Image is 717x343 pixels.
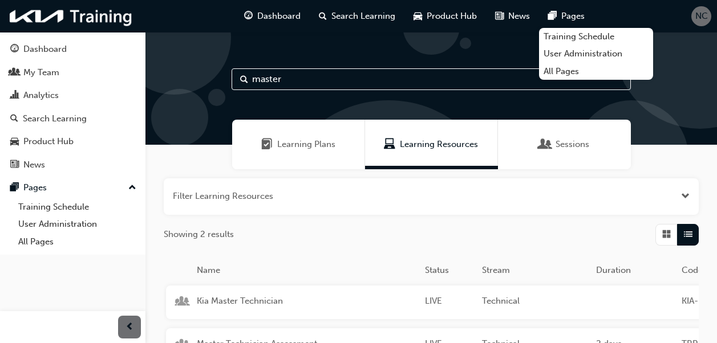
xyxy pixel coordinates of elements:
a: search-iconSearch Learning [310,5,404,28]
div: Search Learning [23,112,87,125]
span: guage-icon [10,44,19,55]
a: All Pages [14,233,141,251]
span: search-icon [10,114,18,124]
a: pages-iconPages [539,5,594,28]
button: Pages [5,177,141,198]
img: kia-training [6,5,137,28]
a: Dashboard [5,39,141,60]
input: Search... [232,68,631,90]
span: learningResourceType_INSTRUCTOR_LED-icon [177,296,188,309]
div: Dashboard [23,43,67,56]
div: Analytics [23,89,59,102]
span: Dashboard [257,10,301,23]
a: SessionsSessions [498,120,631,169]
span: NC [695,10,708,23]
span: Sessions [540,138,551,151]
div: Pages [23,181,47,194]
span: pages-icon [10,183,19,193]
span: news-icon [495,9,504,23]
div: My Team [23,66,59,79]
span: Learning Resources [384,138,395,151]
span: List [684,228,692,241]
a: Training Schedule [539,28,653,46]
div: Product Hub [23,135,74,148]
a: Analytics [5,85,141,106]
span: News [508,10,530,23]
div: Duration [592,264,677,277]
span: Product Hub [427,10,477,23]
a: Learning ResourcesLearning Resources [365,120,498,169]
div: LIVE [420,295,477,310]
span: prev-icon [125,320,134,334]
div: Name [192,264,420,277]
a: My Team [5,62,141,83]
span: guage-icon [244,9,253,23]
div: Stream [477,264,592,277]
button: Open the filter [681,190,690,203]
span: Showing 2 results [164,228,234,241]
span: Pages [561,10,585,23]
a: car-iconProduct Hub [404,5,486,28]
span: up-icon [128,181,136,195]
a: Product Hub [5,131,141,152]
span: car-icon [414,9,422,23]
a: All Pages [539,63,653,80]
a: Learning PlansLearning Plans [232,120,365,169]
div: Status [420,264,477,277]
div: News [23,158,45,171]
a: Training Schedule [14,198,141,216]
span: Grid [662,228,671,241]
span: pages-icon [548,9,557,23]
span: Learning Plans [277,138,335,151]
a: User Administration [14,215,141,233]
span: Kia Master Technician [197,295,416,308]
span: car-icon [10,137,19,147]
a: Search Learning [5,108,141,129]
button: NC [691,6,711,26]
span: chart-icon [10,91,19,101]
span: news-icon [10,160,19,170]
span: Technical [482,295,587,308]
a: news-iconNews [486,5,539,28]
span: Learning Plans [261,138,273,151]
span: Sessions [556,138,589,151]
span: Search Learning [331,10,395,23]
a: guage-iconDashboard [235,5,310,28]
button: DashboardMy TeamAnalyticsSearch LearningProduct HubNews [5,36,141,177]
a: News [5,154,141,175]
span: Search [240,73,248,86]
span: Learning Resources [400,138,478,151]
a: User Administration [539,45,653,63]
span: search-icon [319,9,327,23]
span: people-icon [10,68,19,78]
